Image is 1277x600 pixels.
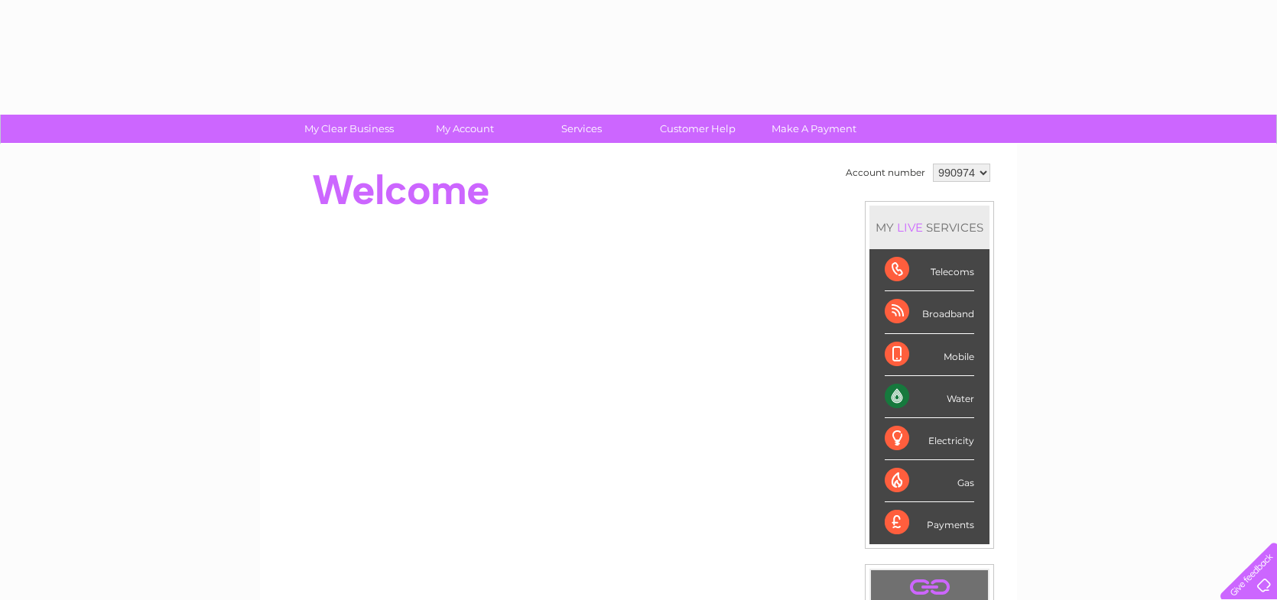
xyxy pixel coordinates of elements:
[286,115,412,143] a: My Clear Business
[885,376,974,418] div: Water
[635,115,761,143] a: Customer Help
[885,249,974,291] div: Telecoms
[402,115,528,143] a: My Account
[842,160,929,186] td: Account number
[518,115,645,143] a: Services
[869,206,989,249] div: MY SERVICES
[885,334,974,376] div: Mobile
[885,418,974,460] div: Electricity
[751,115,877,143] a: Make A Payment
[894,220,926,235] div: LIVE
[885,502,974,543] div: Payments
[885,291,974,333] div: Broadband
[885,460,974,502] div: Gas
